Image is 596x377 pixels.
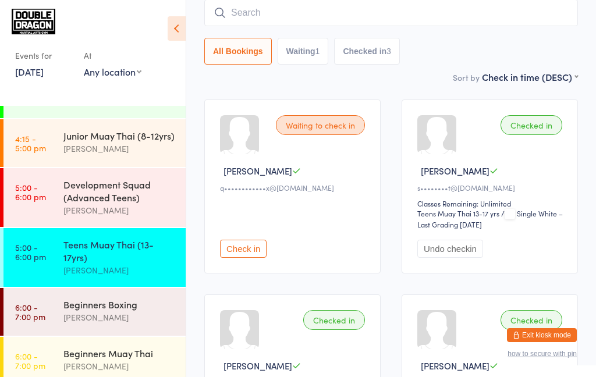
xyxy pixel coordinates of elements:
[63,238,176,264] div: Teens Muay Thai (13-17yrs)
[417,208,499,218] div: Teens Muay Thai 13-17 yrs
[508,350,577,358] button: how to secure with pin
[417,240,483,258] button: Undo checkin
[507,328,577,342] button: Exit kiosk mode
[63,129,176,142] div: Junior Muay Thai (8-12yrs)
[15,183,46,201] time: 5:00 - 6:00 pm
[15,351,45,370] time: 6:00 - 7:00 pm
[482,70,578,83] div: Check in time (DESC)
[417,183,566,193] div: s••••••••t@[DOMAIN_NAME]
[303,310,365,330] div: Checked in
[421,165,489,177] span: [PERSON_NAME]
[276,115,365,135] div: Waiting to check in
[63,360,176,373] div: [PERSON_NAME]
[63,142,176,155] div: [PERSON_NAME]
[453,72,480,83] label: Sort by
[421,360,489,372] span: [PERSON_NAME]
[15,134,46,152] time: 4:15 - 5:00 pm
[63,347,176,360] div: Beginners Muay Thai
[12,9,55,34] img: Double Dragon Gym
[15,65,44,78] a: [DATE]
[15,46,72,65] div: Events for
[334,38,400,65] button: Checked in3
[386,47,391,56] div: 3
[63,178,176,204] div: Development Squad (Advanced Teens)
[223,360,292,372] span: [PERSON_NAME]
[220,183,368,193] div: q••••••••••••x@[DOMAIN_NAME]
[278,38,329,65] button: Waiting1
[417,198,566,208] div: Classes Remaining: Unlimited
[3,288,186,336] a: 6:00 -7:00 pmBeginners Boxing[PERSON_NAME]
[3,168,186,227] a: 5:00 -6:00 pmDevelopment Squad (Advanced Teens)[PERSON_NAME]
[63,298,176,311] div: Beginners Boxing
[220,240,267,258] button: Check in
[315,47,320,56] div: 1
[223,165,292,177] span: [PERSON_NAME]
[3,228,186,287] a: 5:00 -6:00 pmTeens Muay Thai (13-17yrs)[PERSON_NAME]
[501,310,562,330] div: Checked in
[63,264,176,277] div: [PERSON_NAME]
[84,46,141,65] div: At
[15,303,45,321] time: 6:00 - 7:00 pm
[63,204,176,217] div: [PERSON_NAME]
[84,65,141,78] div: Any location
[63,311,176,324] div: [PERSON_NAME]
[15,243,46,261] time: 5:00 - 6:00 pm
[3,119,186,167] a: 4:15 -5:00 pmJunior Muay Thai (8-12yrs)[PERSON_NAME]
[501,115,562,135] div: Checked in
[204,38,272,65] button: All Bookings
